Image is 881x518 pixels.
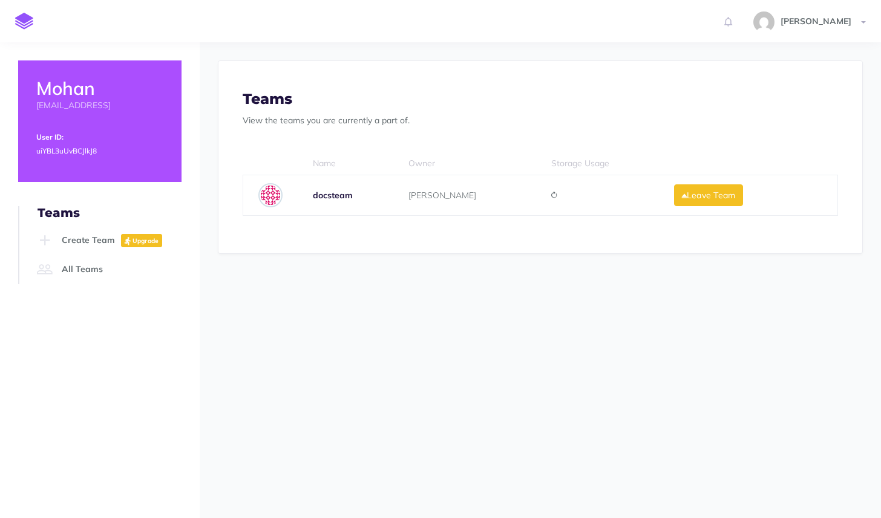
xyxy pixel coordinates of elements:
img: a583a989c2f0bc56da42c44696a2118d.jpg [258,183,283,207]
th: Name [298,152,393,175]
h2: Mohan [36,79,163,99]
span: [PERSON_NAME] [408,190,476,201]
small: User ID: [36,132,64,141]
small: Upgrade [133,237,159,245]
img: logo-mark.svg [15,13,33,30]
th: Storage Usage [536,152,674,175]
th: Owner [393,152,536,175]
button: Leave Team [674,184,744,206]
h4: Teams [38,206,182,219]
a: Create Team Upgrade [34,226,182,255]
h3: Teams [243,91,838,107]
span: [PERSON_NAME] [775,16,857,27]
p: View the teams you are currently a part of. [243,114,838,127]
img: 21e142feef428a111d1e80b1ac78ce4f.jpg [753,11,775,33]
p: [EMAIL_ADDRESS] [36,99,163,112]
b: docsteam [313,190,353,201]
small: uiYBL3uUvBCJlkJ8 [36,146,97,155]
a: All Teams [34,255,182,284]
